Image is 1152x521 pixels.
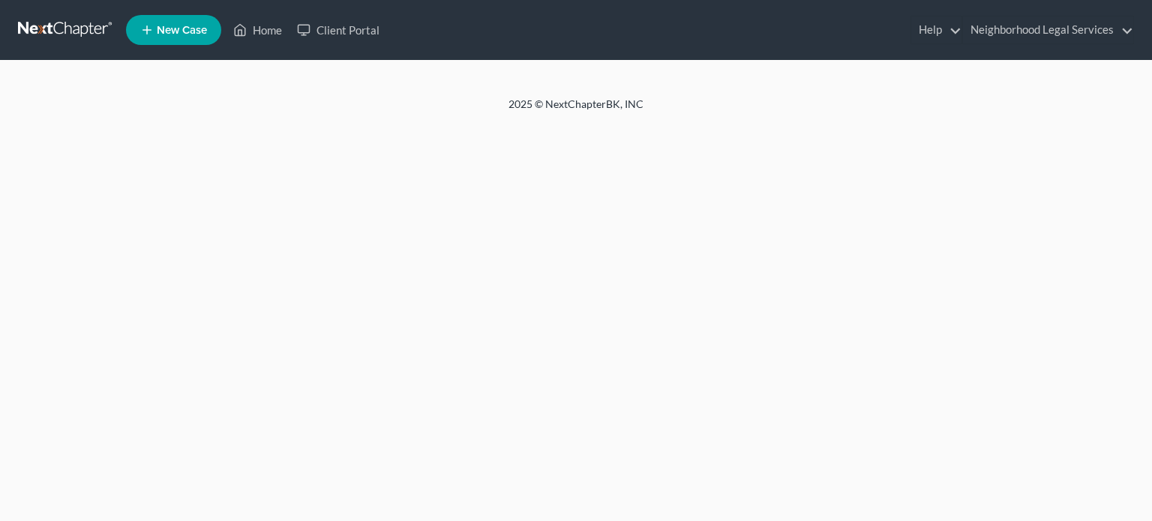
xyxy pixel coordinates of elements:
a: Neighborhood Legal Services [963,16,1133,43]
a: Help [911,16,961,43]
a: Home [226,16,289,43]
new-legal-case-button: New Case [126,15,221,45]
div: 2025 © NextChapterBK, INC [148,97,1003,124]
a: Client Portal [289,16,387,43]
